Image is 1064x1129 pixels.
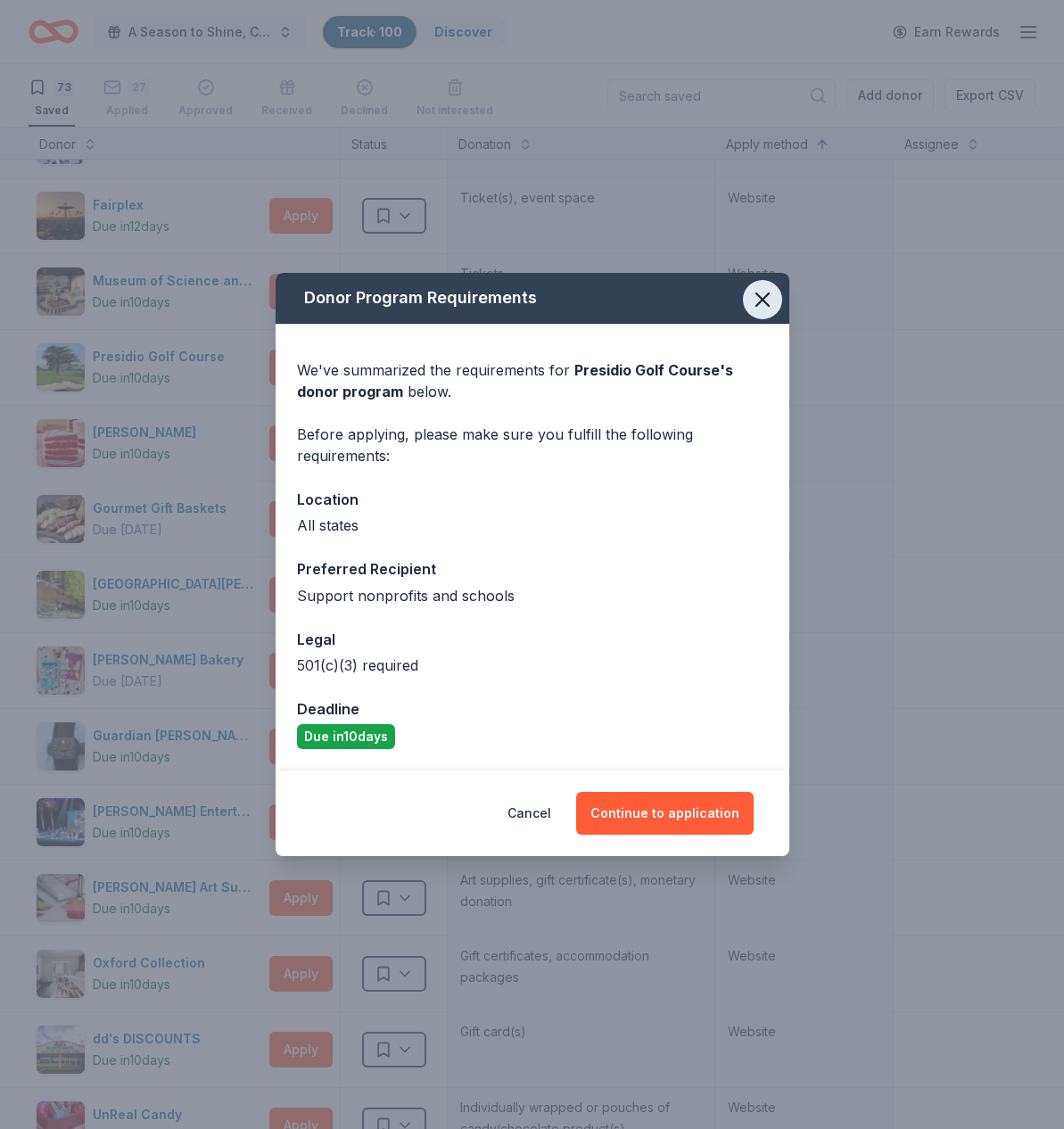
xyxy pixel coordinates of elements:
[297,724,395,749] div: Due in 10 days
[297,697,768,721] div: Deadline
[297,515,768,536] div: All states
[297,424,768,466] div: Before applying, please make sure you fulfill the following requirements:
[576,792,754,835] button: Continue to application
[297,655,768,676] div: 501(c)(3) required
[297,359,768,402] div: We've summarized the requirements for below.
[276,273,789,324] div: Donor Program Requirements
[507,792,551,835] button: Cancel
[297,488,768,511] div: Location
[297,557,768,581] div: Preferred Recipient
[297,585,768,606] div: Support nonprofits and schools
[297,628,768,651] div: Legal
